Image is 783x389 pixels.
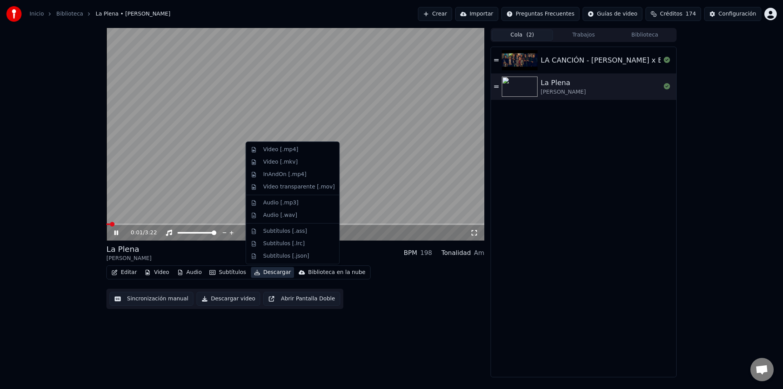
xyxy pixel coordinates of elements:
button: Guías de video [583,7,642,21]
button: Trabajos [553,30,614,41]
button: Descargar video [197,292,260,306]
a: Chat abierto [750,358,774,381]
span: 3:22 [145,229,157,237]
div: Am [474,248,484,258]
div: BPM [404,248,417,258]
button: Audio [174,267,205,278]
span: La Plena • [PERSON_NAME] [96,10,171,18]
div: Biblioteca en la nube [308,269,365,276]
button: Créditos174 [646,7,701,21]
span: 174 [686,10,696,18]
button: Abrir Pantalla Doble [263,292,340,306]
span: ( 2 ) [526,31,534,39]
div: [PERSON_NAME] [541,88,586,96]
button: Editar [108,267,140,278]
div: Subtítulos [.lrc] [263,240,304,248]
button: Crear [418,7,452,21]
button: Video [141,267,172,278]
button: Descargar [251,267,294,278]
button: Biblioteca [614,30,675,41]
button: Configuración [704,7,761,21]
button: Sincronización manual [110,292,193,306]
button: Importar [455,7,498,21]
div: Subtítulos [.json] [263,252,309,260]
div: InAndOn [.mp4] [263,171,306,178]
button: Cola [492,30,553,41]
div: La Plena [106,244,151,255]
div: 198 [420,248,432,258]
nav: breadcrumb [30,10,171,18]
div: / [131,229,150,237]
div: Tonalidad [442,248,471,258]
a: Biblioteca [56,10,83,18]
a: Inicio [30,10,44,18]
button: Preguntas Frecuentes [501,7,579,21]
div: Configuración [719,10,756,18]
img: youka [6,6,22,22]
div: Audio [.mp3] [263,199,298,207]
div: Video [.mp4] [263,146,298,154]
div: Subtítulos [.ass] [263,227,307,235]
div: [PERSON_NAME] [106,255,151,262]
div: Video [.mkv] [263,158,298,166]
div: La Plena [541,77,586,88]
span: 0:01 [131,229,143,237]
span: Créditos [660,10,682,18]
button: Subtítulos [206,267,249,278]
div: LA CANCIÓN - [PERSON_NAME] x Bad Bunny - VERSION SALSA [541,55,759,66]
div: Video transparente [.mov] [263,183,334,191]
div: Audio [.wav] [263,211,297,219]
